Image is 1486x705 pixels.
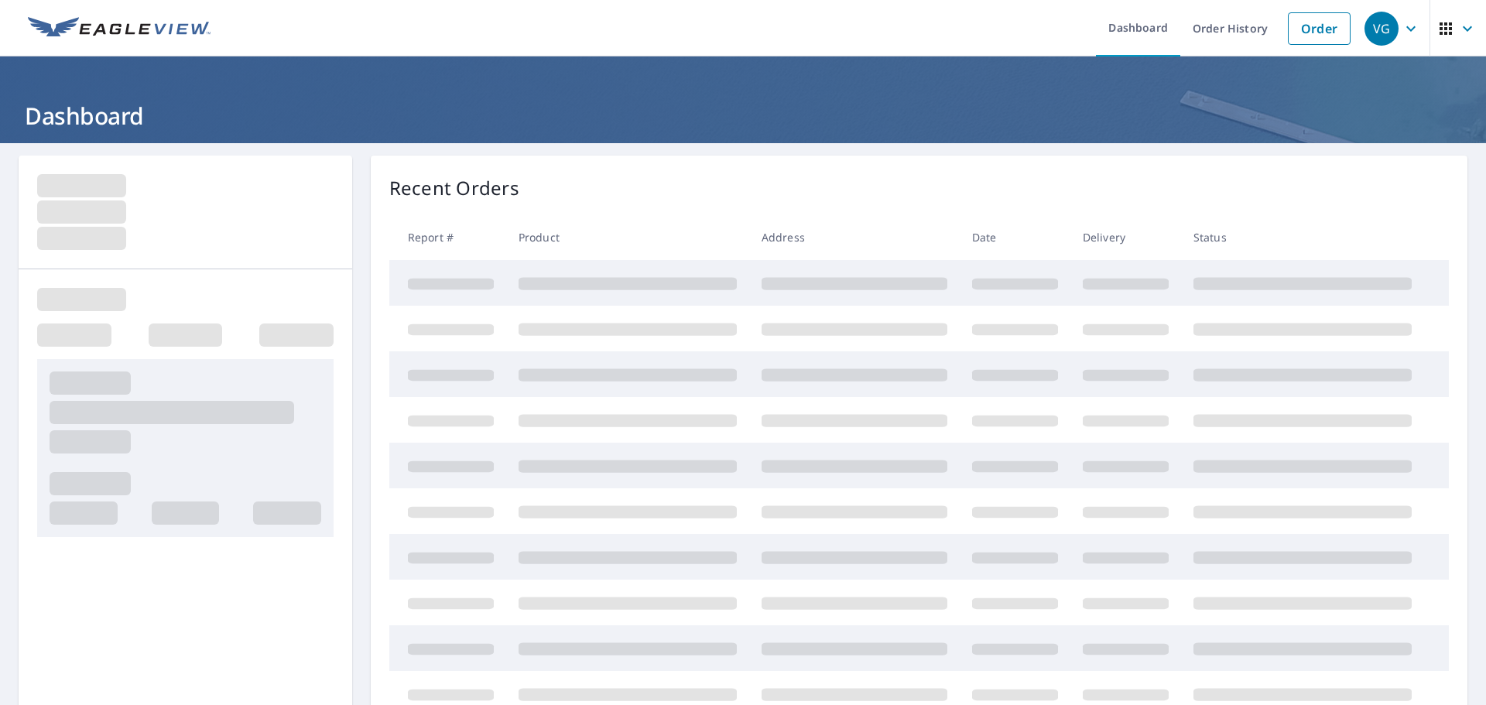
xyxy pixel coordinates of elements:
[1181,214,1424,260] th: Status
[28,17,211,40] img: EV Logo
[1288,12,1351,45] a: Order
[960,214,1070,260] th: Date
[19,100,1467,132] h1: Dashboard
[1070,214,1181,260] th: Delivery
[389,214,506,260] th: Report #
[506,214,749,260] th: Product
[1364,12,1399,46] div: VG
[749,214,960,260] th: Address
[389,174,519,202] p: Recent Orders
